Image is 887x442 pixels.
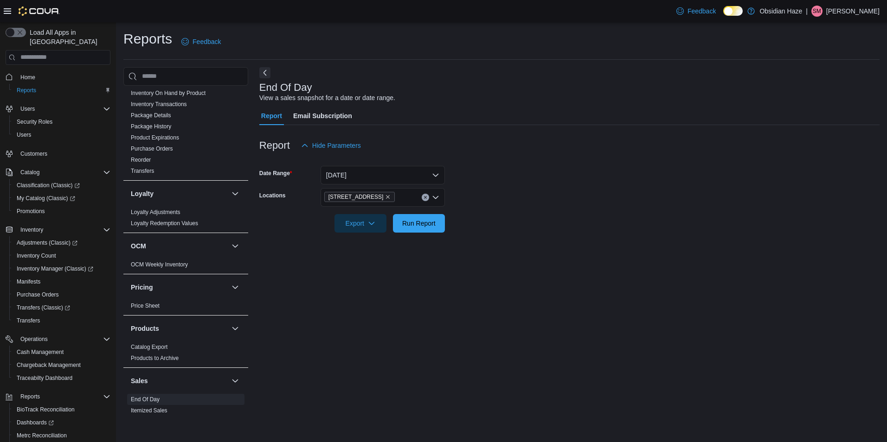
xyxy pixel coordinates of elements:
span: Metrc Reconciliation [17,432,67,439]
span: Manifests [13,276,110,287]
span: Promotions [13,206,110,217]
span: Catalog [20,169,39,176]
button: Promotions [9,205,114,218]
a: Chargeback Management [13,360,84,371]
button: Catalog [2,166,114,179]
span: Reorder [131,156,151,164]
span: Run Report [402,219,436,228]
span: Inventory Count [13,250,110,261]
span: Package History [131,123,171,130]
a: Inventory Manager (Classic) [9,262,114,275]
span: Security Roles [17,118,52,126]
p: [PERSON_NAME] [826,6,880,17]
span: Catalog [17,167,110,178]
p: | [806,6,808,17]
span: Adjustments (Classic) [13,237,110,248]
div: Soledad Muro [811,6,823,17]
span: Inventory Manager (Classic) [13,263,110,274]
input: Dark Mode [723,6,743,16]
span: Users [17,103,110,114]
a: Security Roles [13,116,56,127]
button: Customers [2,147,114,160]
a: Cash Management [13,347,67,358]
button: Inventory Count [9,249,114,262]
button: Export [334,214,386,233]
div: Products [123,341,248,367]
a: Inventory On Hand by Product [131,90,206,96]
a: Traceabilty Dashboard [13,373,76,384]
span: Loyalty Adjustments [131,208,180,216]
h3: Pricing [131,283,153,292]
a: Classification (Classic) [13,180,84,191]
a: Home [17,72,39,83]
button: Users [2,102,114,115]
span: Dashboards [17,419,54,426]
a: Package Details [131,112,171,119]
h3: Sales [131,376,148,385]
span: Customers [17,148,110,159]
button: OCM [230,240,241,252]
a: Dashboards [13,417,58,428]
span: Users [20,105,35,113]
span: My Catalog (Classic) [17,195,75,202]
button: Loyalty [131,189,228,198]
a: Adjustments (Classic) [13,237,81,248]
span: Classification (Classic) [13,180,110,191]
a: Itemized Sales [131,407,167,414]
a: Users [13,129,35,140]
span: Chargeback Management [13,360,110,371]
a: Inventory Manager (Classic) [13,263,97,274]
span: Inventory Count [17,252,56,259]
h3: End Of Day [259,82,312,93]
span: Chargeback Management [17,361,81,369]
a: End Of Day [131,396,160,403]
span: Transfers (Classic) [17,304,70,311]
span: Inventory [20,226,43,234]
a: My Catalog (Classic) [9,192,114,205]
a: BioTrack Reconciliation [13,404,78,415]
span: Inventory Transactions [131,101,187,108]
span: Traceabilty Dashboard [13,373,110,384]
span: Purchase Orders [13,289,110,300]
span: Manifests [17,278,40,285]
button: Inventory [2,223,114,236]
div: OCM [123,259,248,274]
button: Sales [131,376,228,385]
span: Traceabilty Dashboard [17,374,72,382]
button: Sales [230,375,241,386]
a: Reorder [131,157,151,163]
button: Pricing [131,283,228,292]
a: Promotions [13,206,49,217]
span: Users [13,129,110,140]
button: Open list of options [432,194,439,201]
span: Feedback [193,37,221,46]
button: Security Roles [9,115,114,128]
button: Reports [17,391,44,402]
span: 1600 Ave O [324,192,395,202]
span: Users [17,131,31,139]
span: Transfers [13,315,110,326]
span: Home [17,71,110,83]
button: Next [259,67,270,78]
span: Export [340,214,381,233]
button: Manifests [9,275,114,288]
button: Products [131,324,228,333]
a: Products to Archive [131,355,179,361]
a: Transfers (Classic) [13,302,74,313]
button: OCM [131,241,228,251]
a: Metrc Reconciliation [13,430,71,441]
span: OCM Weekly Inventory [131,261,188,268]
span: My Catalog (Classic) [13,193,110,204]
a: Transfers [13,315,44,326]
span: Itemized Sales [131,407,167,414]
span: Reports [17,391,110,402]
span: Reports [20,393,40,400]
button: Reports [2,390,114,403]
button: Inventory [17,224,47,235]
h3: Report [259,140,290,151]
span: Product Expirations [131,134,179,141]
button: Loyalty [230,188,241,199]
button: Products [230,323,241,334]
label: Locations [259,192,286,199]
